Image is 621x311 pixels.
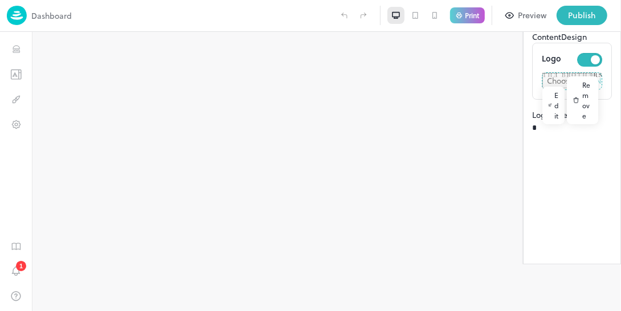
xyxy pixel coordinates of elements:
[334,6,354,25] label: Undo (Ctrl + Z)
[557,6,607,25] button: Publish
[7,6,27,25] img: logo-86c26b7e.jpg
[567,76,598,124] div: Remove
[518,9,546,22] div: Preview
[532,31,561,43] button: Content
[532,109,612,121] p: Logo Size
[561,31,587,43] button: Design
[354,6,373,25] label: Redo (Ctrl + Y)
[465,12,479,19] p: Print
[542,87,565,124] div: Edit
[31,10,72,22] p: Dashboard
[568,9,596,22] div: Publish
[499,6,553,25] button: Preview
[542,52,561,67] p: Logo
